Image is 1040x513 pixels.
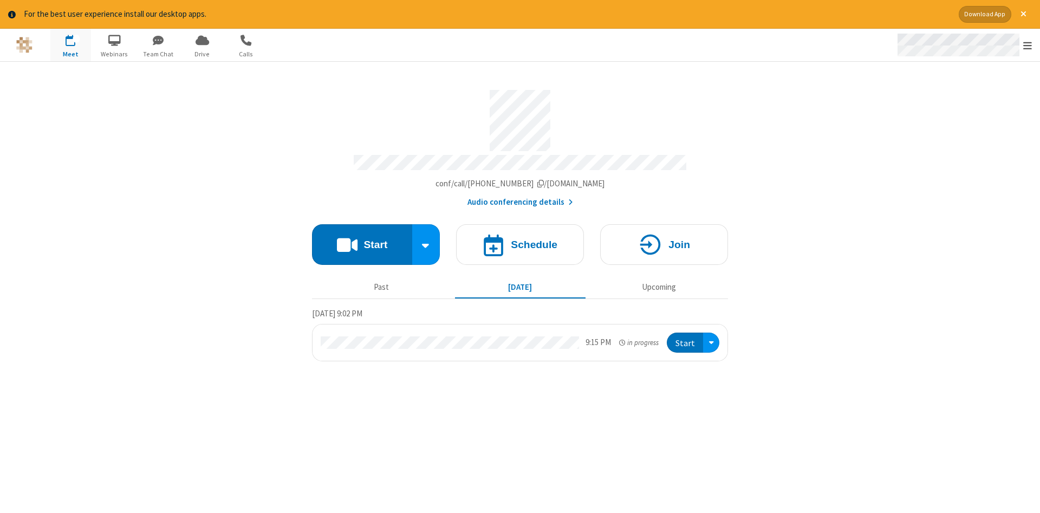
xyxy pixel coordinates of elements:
span: Webinars [94,49,135,59]
button: Start [312,224,412,265]
span: Drive [182,49,223,59]
em: in progress [619,337,659,348]
div: Start conference options [412,224,440,265]
h4: Schedule [511,239,557,250]
span: Copy my meeting room link [435,178,605,189]
button: Join [600,224,728,265]
span: Meet [50,49,91,59]
button: Download App [959,6,1011,23]
button: Upcoming [594,277,724,298]
button: [DATE] [455,277,586,298]
div: 9:15 PM [586,336,611,349]
span: Calls [226,49,266,59]
button: Start [667,333,703,353]
section: Today's Meetings [312,307,728,361]
h4: Join [668,239,690,250]
button: Audio conferencing details [467,196,573,209]
span: [DATE] 9:02 PM [312,308,362,319]
button: Past [316,277,447,298]
div: Open menu [887,29,1040,61]
button: Copy my meeting room linkCopy my meeting room link [435,178,605,190]
section: Account details [312,82,728,208]
div: 1 [73,35,80,43]
button: Close alert [1015,6,1032,23]
div: Open menu [703,333,719,353]
button: Schedule [456,224,584,265]
h4: Start [363,239,387,250]
img: QA Selenium DO NOT DELETE OR CHANGE [16,37,32,53]
span: Team Chat [138,49,179,59]
button: Logo [4,29,44,61]
div: For the best user experience install our desktop apps. [24,8,951,21]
